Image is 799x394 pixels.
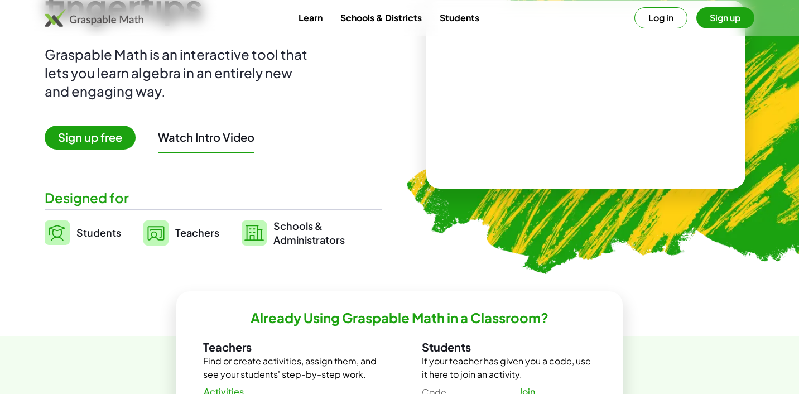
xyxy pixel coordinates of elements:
h3: Teachers [203,340,377,354]
a: Students [45,219,121,247]
video: What is this? This is dynamic math notation. Dynamic math notation plays a central role in how Gr... [502,53,670,137]
h2: Already Using Graspable Math in a Classroom? [251,309,548,326]
p: If your teacher has given you a code, use it here to join an activity. [422,354,596,381]
a: Schools & Districts [331,7,431,28]
img: svg%3e [45,220,70,245]
span: Teachers [175,226,219,239]
h3: Students [422,340,596,354]
span: Sign up free [45,126,136,150]
img: svg%3e [242,220,267,246]
a: Schools &Administrators [242,219,345,247]
button: Sign up [696,7,754,28]
span: Students [76,226,121,239]
span: Schools & Administrators [273,219,345,247]
button: Log in [634,7,687,28]
a: Learn [290,7,331,28]
p: Find or create activities, assign them, and see your students' step-by-step work. [203,354,377,381]
img: svg%3e [143,220,169,246]
a: Students [431,7,488,28]
button: Watch Intro Video [158,130,254,145]
div: Graspable Math is an interactive tool that lets you learn algebra in an entirely new and engaging... [45,45,312,100]
div: Designed for [45,189,382,207]
a: Teachers [143,219,219,247]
